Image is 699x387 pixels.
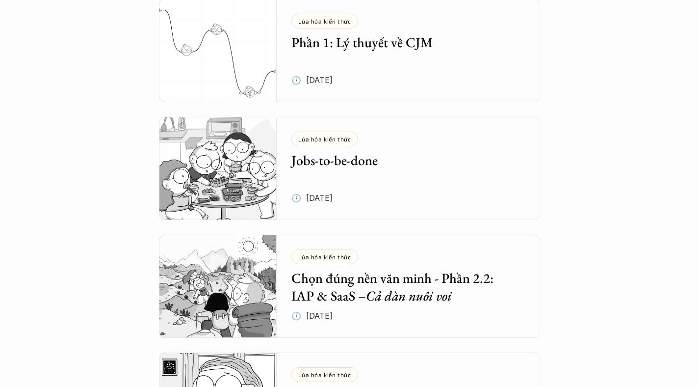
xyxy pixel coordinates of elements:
p: Lúa hóa kiến thức [298,253,351,260]
p: 🕔 [DATE] [291,191,333,205]
p: 🕔 [DATE] [291,308,333,323]
p: Lúa hóa kiến thức [298,371,351,378]
p: Lúa hóa kiến thức [298,18,351,25]
a: Lúa hóa kiến thứcJobs-to-be-done🕔 [DATE] [159,117,540,220]
a: Lúa hóa kiến thứcChọn đúng nền văn minh - Phần 2.2: IAP & SaaS –Cả đàn nuôi voi🕔 [DATE] [159,235,540,338]
h5: Chọn đúng nền văn minh - Phần 2.2: IAP & SaaS – [291,269,511,305]
em: Cả đàn nuôi voi [366,287,452,304]
h5: Jobs-to-be-done [291,151,511,169]
h5: Phần 1: Lý thuyết về CJM [291,33,511,51]
p: Lúa hóa kiến thức [298,136,351,142]
p: 🕔 [DATE] [291,73,333,87]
